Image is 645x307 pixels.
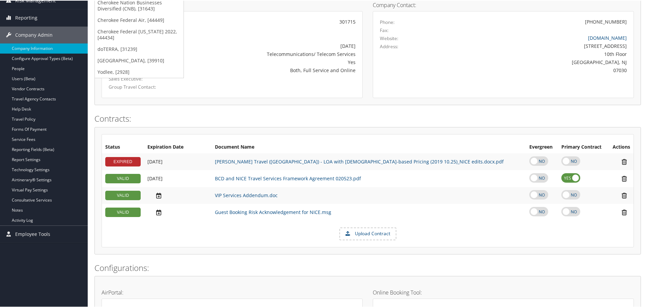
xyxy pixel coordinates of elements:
h4: Company Contact: [373,2,634,7]
div: Both, Full Service and Online [194,66,356,73]
span: [DATE] [147,158,163,164]
label: Upload Contract [340,227,396,239]
div: 10th Floor [444,50,627,57]
i: Remove Contract [618,158,630,165]
h4: AirPortal: [102,289,363,295]
a: Cherokee Federal Air, [44449] [95,14,184,25]
label: Sales Executive: [109,75,184,82]
th: Status [102,141,144,153]
div: [PHONE_NUMBER] [585,18,627,25]
span: [DATE] [147,175,163,181]
div: VALID [105,207,141,216]
div: Telecommunications/ Telecom Services [194,50,356,57]
i: Remove Contract [618,175,630,182]
label: Phone: [380,18,395,25]
a: Guest Booking Risk Acknowledgement for NICE.msg [215,208,331,215]
th: Expiration Date [144,141,212,153]
a: [DOMAIN_NAME] [588,34,627,40]
th: Document Name [212,141,526,153]
a: Cherokee Federal [US_STATE] 2022, [44434] [95,25,184,43]
i: Remove Contract [618,191,630,198]
div: Add/Edit Date [147,158,208,164]
span: Reporting [15,9,37,26]
div: Add/Edit Date [147,175,208,181]
div: VALID [105,173,141,183]
div: Add/Edit Date [147,208,208,215]
a: Yodlee, [2928] [95,66,184,77]
a: VIP Services Addendum.doc [215,191,278,198]
h2: Configurations: [94,262,641,273]
div: [DATE] [194,42,356,49]
a: doTERRA, [31239] [95,43,184,54]
th: Actions [608,141,634,153]
i: Remove Contract [618,208,630,215]
label: Address: [380,42,398,49]
div: 301715 [194,18,356,25]
span: Company Admin [15,26,53,43]
label: Website: [380,34,398,41]
label: Fax: [380,26,389,33]
div: EXPIRED [105,156,141,166]
h2: Contracts: [94,112,641,124]
h4: Account Details: [102,2,363,7]
label: Group Travel Contact: [109,83,184,90]
div: 07030 [444,66,627,73]
a: [PERSON_NAME] Travel ([GEOGRAPHIC_DATA]) - LOA with [DEMOGRAPHIC_DATA]-based Pricing (2019 10.25)... [215,158,504,164]
div: Yes [194,58,356,65]
th: Primary Contract [558,141,608,153]
div: [STREET_ADDRESS] [444,42,627,49]
a: [GEOGRAPHIC_DATA], [39910] [95,54,184,66]
th: Evergreen [526,141,558,153]
span: Employee Tools [15,225,50,242]
h4: Online Booking Tool: [373,289,634,295]
div: [GEOGRAPHIC_DATA], NJ [444,58,627,65]
div: VALID [105,190,141,199]
div: Add/Edit Date [147,191,208,198]
a: BCD and NICE Travel Services Framework Agreement 020523.pdf [215,175,361,181]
